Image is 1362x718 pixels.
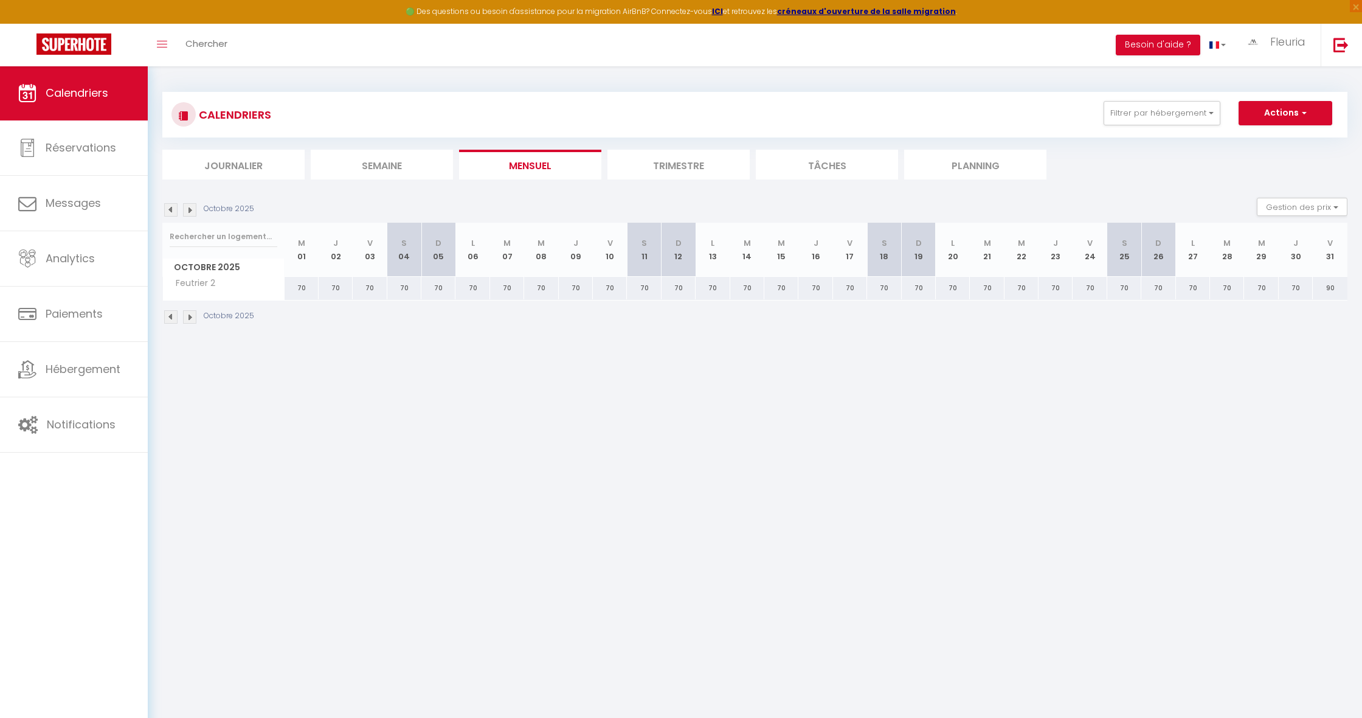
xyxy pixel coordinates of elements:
[353,277,387,299] div: 70
[559,277,593,299] div: 70
[730,277,764,299] div: 70
[607,150,750,179] li: Trimestre
[916,237,922,249] abbr: D
[833,223,867,277] th: 17
[627,277,661,299] div: 70
[1244,36,1262,48] img: ...
[1039,277,1073,299] div: 70
[1004,223,1039,277] th: 22
[319,223,353,277] th: 02
[46,140,116,155] span: Réservations
[764,223,798,277] th: 15
[984,237,991,249] abbr: M
[176,24,237,66] a: Chercher
[435,237,441,249] abbr: D
[1244,223,1278,277] th: 29
[696,277,730,299] div: 70
[867,277,901,299] div: 70
[1235,24,1321,66] a: ... Fleuria
[311,150,453,179] li: Semaine
[593,223,627,277] th: 10
[387,277,421,299] div: 70
[730,223,764,277] th: 14
[47,417,116,432] span: Notifications
[1210,223,1244,277] th: 28
[1107,277,1141,299] div: 70
[798,223,832,277] th: 16
[367,237,373,249] abbr: V
[676,237,682,249] abbr: D
[970,277,1004,299] div: 70
[333,237,338,249] abbr: J
[1327,237,1333,249] abbr: V
[641,237,647,249] abbr: S
[285,223,319,277] th: 01
[421,223,455,277] th: 05
[165,277,218,290] span: Feutrier 2
[696,223,730,277] th: 13
[353,223,387,277] th: 03
[1279,223,1313,277] th: 30
[756,150,898,179] li: Tâches
[970,223,1004,277] th: 21
[1107,223,1141,277] th: 25
[319,277,353,299] div: 70
[524,277,558,299] div: 70
[170,226,277,248] input: Rechercher un logement...
[951,237,955,249] abbr: L
[1116,35,1200,55] button: Besoin d'aide ?
[712,6,723,16] a: ICI
[46,195,101,211] span: Messages
[1313,223,1347,277] th: 31
[936,223,970,277] th: 20
[1141,223,1175,277] th: 26
[1073,277,1107,299] div: 70
[1244,277,1278,299] div: 70
[764,277,798,299] div: 70
[1155,237,1161,249] abbr: D
[1039,223,1073,277] th: 23
[559,223,593,277] th: 09
[490,277,524,299] div: 70
[490,223,524,277] th: 07
[1210,277,1244,299] div: 70
[1313,277,1347,299] div: 90
[196,101,271,128] h3: CALENDRIERS
[421,277,455,299] div: 70
[455,277,489,299] div: 70
[36,33,111,55] img: Super Booking
[1122,237,1127,249] abbr: S
[471,237,475,249] abbr: L
[1018,237,1025,249] abbr: M
[573,237,578,249] abbr: J
[204,203,254,215] p: Octobre 2025
[1270,34,1305,49] span: Fleuria
[459,150,601,179] li: Mensuel
[401,237,407,249] abbr: S
[387,223,421,277] th: 04
[1223,237,1231,249] abbr: M
[1053,237,1058,249] abbr: J
[902,277,936,299] div: 70
[744,237,751,249] abbr: M
[204,310,254,322] p: Octobre 2025
[298,237,305,249] abbr: M
[1258,237,1265,249] abbr: M
[847,237,852,249] abbr: V
[1004,277,1039,299] div: 70
[1239,101,1332,125] button: Actions
[882,237,887,249] abbr: S
[814,237,818,249] abbr: J
[1257,198,1347,216] button: Gestion des prix
[777,6,956,16] strong: créneaux d'ouverture de la salle migration
[46,306,103,321] span: Paiements
[285,277,319,299] div: 70
[593,277,627,299] div: 70
[46,361,120,377] span: Hébergement
[711,237,714,249] abbr: L
[1279,277,1313,299] div: 70
[1087,237,1093,249] abbr: V
[662,223,696,277] th: 12
[1333,37,1349,52] img: logout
